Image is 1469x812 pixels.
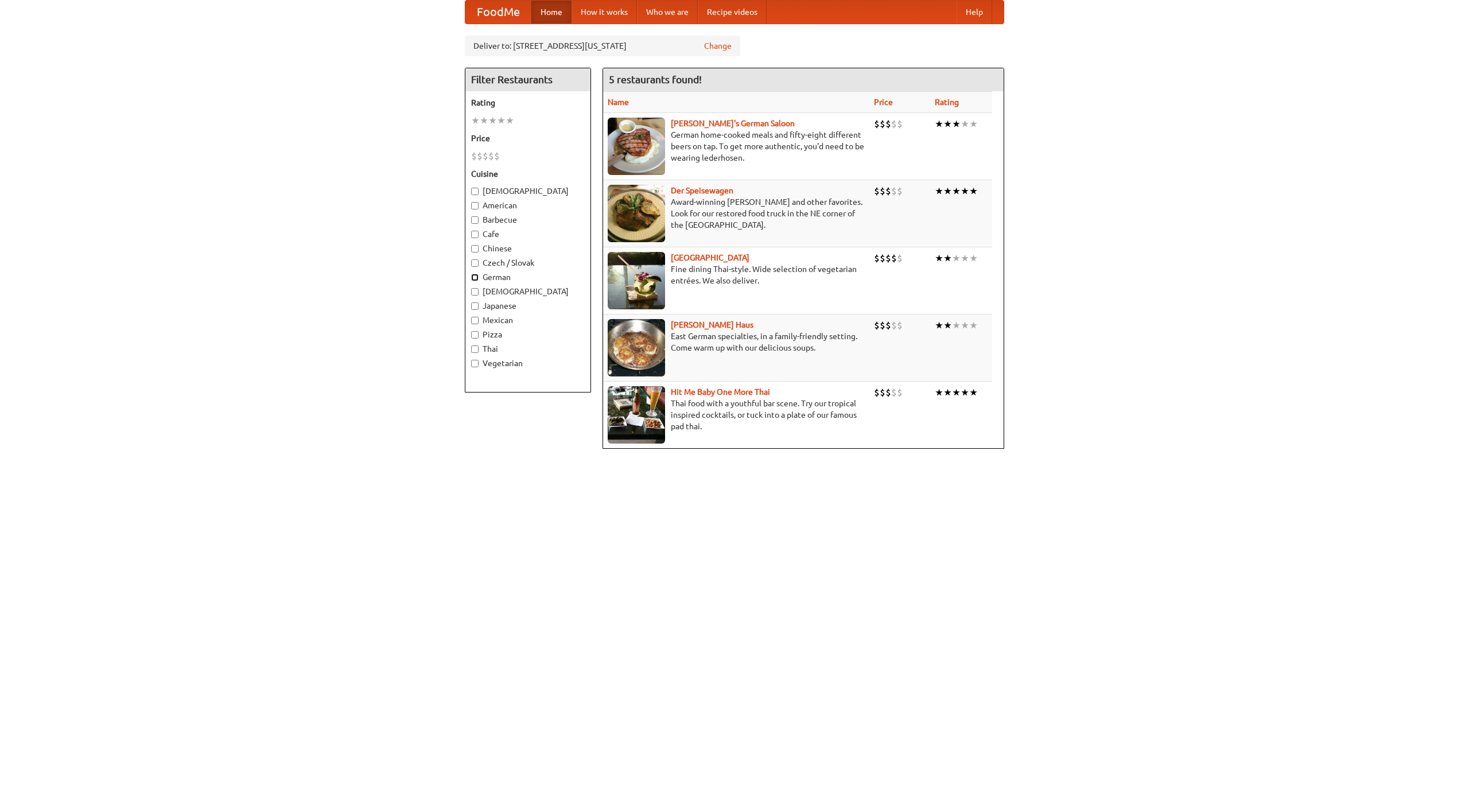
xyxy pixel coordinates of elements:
img: esthers.jpg [608,118,665,175]
input: Mexican [471,317,479,324]
li: ★ [952,252,961,265]
li: ★ [943,118,952,130]
li: $ [897,319,903,332]
li: ★ [488,114,497,127]
li: ★ [935,118,943,130]
p: Award-winning [PERSON_NAME] and other favorites. Look for our restored food truck in the NE corne... [608,196,865,231]
a: Hit Me Baby One More Thai [671,387,770,397]
a: Home [531,1,572,24]
a: Price [874,98,893,107]
h5: Price [471,133,585,144]
a: Who we are [637,1,698,24]
li: ★ [943,319,952,332]
a: How it works [572,1,637,24]
li: ★ [943,386,952,399]
input: German [471,274,479,281]
li: $ [488,150,494,162]
li: $ [897,118,903,130]
li: ★ [961,386,969,399]
li: ★ [961,252,969,265]
li: $ [897,185,903,197]
li: ★ [480,114,488,127]
label: Pizza [471,329,585,340]
li: $ [885,386,891,399]
label: German [471,271,585,283]
li: $ [885,252,891,265]
label: Chinese [471,243,585,254]
li: ★ [935,319,943,332]
h5: Rating [471,97,585,108]
a: [PERSON_NAME]'s German Saloon [671,119,795,128]
a: Der Speisewagen [671,186,733,195]
img: kohlhaus.jpg [608,319,665,376]
img: speisewagen.jpg [608,185,665,242]
input: Pizza [471,331,479,339]
li: ★ [952,118,961,130]
li: ★ [506,114,514,127]
li: ★ [961,118,969,130]
input: Vegetarian [471,360,479,367]
a: [GEOGRAPHIC_DATA] [671,253,749,262]
a: [PERSON_NAME] Haus [671,320,753,329]
li: ★ [943,185,952,197]
p: German home-cooked meals and fifty-eight different beers on tap. To get more authentic, you'd nee... [608,129,865,164]
label: [DEMOGRAPHIC_DATA] [471,185,585,197]
li: $ [874,252,880,265]
li: ★ [961,319,969,332]
div: Deliver to: [STREET_ADDRESS][US_STATE] [465,36,740,56]
li: $ [897,386,903,399]
a: FoodMe [465,1,531,24]
li: ★ [961,185,969,197]
p: East German specialties, in a family-friendly setting. Come warm up with our delicious soups. [608,331,865,353]
li: ★ [952,319,961,332]
label: Japanese [471,300,585,312]
li: $ [874,118,880,130]
li: ★ [935,386,943,399]
h4: Filter Restaurants [465,68,590,91]
li: ★ [952,185,961,197]
label: [DEMOGRAPHIC_DATA] [471,286,585,297]
li: ★ [969,118,978,130]
li: ★ [943,252,952,265]
li: $ [891,118,897,130]
li: $ [897,252,903,265]
label: Czech / Slovak [471,257,585,269]
li: $ [874,185,880,197]
label: American [471,200,585,211]
li: $ [891,386,897,399]
label: Cafe [471,228,585,240]
li: $ [885,319,891,332]
li: $ [891,319,897,332]
h5: Cuisine [471,168,585,180]
li: $ [880,252,885,265]
li: $ [494,150,500,162]
li: $ [885,118,891,130]
li: ★ [935,252,943,265]
li: ★ [969,185,978,197]
li: $ [471,150,477,162]
img: babythai.jpg [608,386,665,444]
li: ★ [935,185,943,197]
a: Rating [935,98,959,107]
li: ★ [969,252,978,265]
input: Japanese [471,302,479,310]
li: $ [891,252,897,265]
label: Barbecue [471,214,585,226]
li: $ [874,386,880,399]
input: Czech / Slovak [471,259,479,267]
li: $ [874,319,880,332]
li: ★ [497,114,506,127]
li: $ [885,185,891,197]
a: Change [704,40,732,52]
li: $ [483,150,488,162]
li: $ [880,185,885,197]
img: satay.jpg [608,252,665,309]
label: Thai [471,343,585,355]
li: $ [880,319,885,332]
input: Chinese [471,245,479,252]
